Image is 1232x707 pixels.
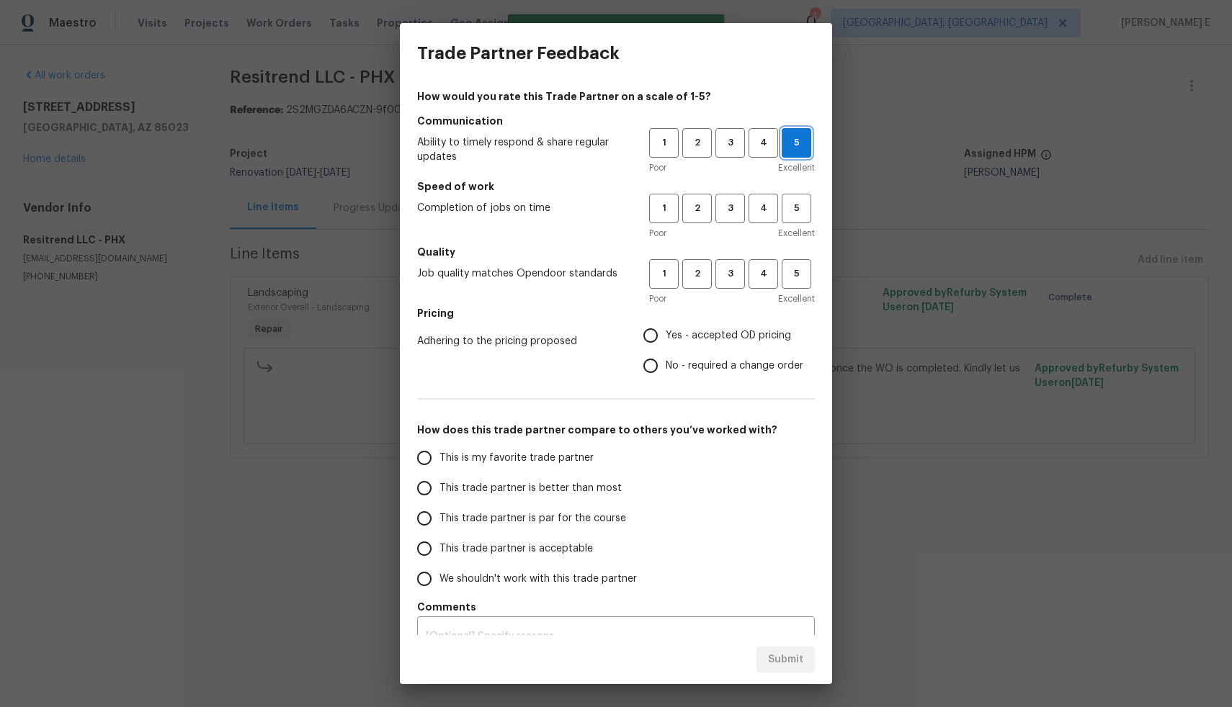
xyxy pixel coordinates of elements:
[682,259,712,289] button: 2
[715,194,745,223] button: 3
[439,541,593,557] span: This trade partner is acceptable
[684,200,710,217] span: 2
[643,320,815,381] div: Pricing
[717,135,744,151] span: 3
[417,266,626,281] span: Job quality matches Opendoor standards
[651,200,677,217] span: 1
[782,128,811,158] button: 5
[783,266,810,282] span: 5
[417,43,620,63] h3: Trade Partner Feedback
[417,114,815,128] h5: Communication
[684,135,710,151] span: 2
[417,89,815,104] h4: How would you rate this Trade Partner on a scale of 1-5?
[778,292,815,306] span: Excellent
[750,135,777,151] span: 4
[782,135,811,151] span: 5
[717,200,744,217] span: 3
[649,194,679,223] button: 1
[417,334,620,348] span: Adhering to the pricing proposed
[417,135,626,164] span: Ability to timely respond & share regular updates
[666,328,791,343] span: Yes - accepted OD pricing
[666,359,803,374] span: No - required a change order
[750,200,777,217] span: 4
[417,306,815,320] h5: Pricing
[782,194,811,223] button: 5
[649,292,666,306] span: Poor
[649,161,666,175] span: Poor
[682,128,712,158] button: 2
[649,128,679,158] button: 1
[749,194,778,223] button: 4
[417,245,815,259] h5: Quality
[439,481,622,496] span: This trade partner is better than most
[778,161,815,175] span: Excellent
[651,135,677,151] span: 1
[684,266,710,282] span: 2
[417,423,815,437] h5: How does this trade partner compare to others you’ve worked with?
[417,201,626,215] span: Completion of jobs on time
[417,443,815,594] div: How does this trade partner compare to others you’ve worked with?
[649,259,679,289] button: 1
[750,266,777,282] span: 4
[715,259,745,289] button: 3
[782,259,811,289] button: 5
[417,600,815,614] h5: Comments
[717,266,744,282] span: 3
[651,266,677,282] span: 1
[783,200,810,217] span: 5
[439,511,626,526] span: This trade partner is par for the course
[649,226,666,240] span: Poor
[715,128,745,158] button: 3
[749,259,778,289] button: 4
[439,572,637,587] span: We shouldn't work with this trade partner
[749,128,778,158] button: 4
[682,194,712,223] button: 2
[778,226,815,240] span: Excellent
[417,179,815,194] h5: Speed of work
[439,451,594,466] span: This is my favorite trade partner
